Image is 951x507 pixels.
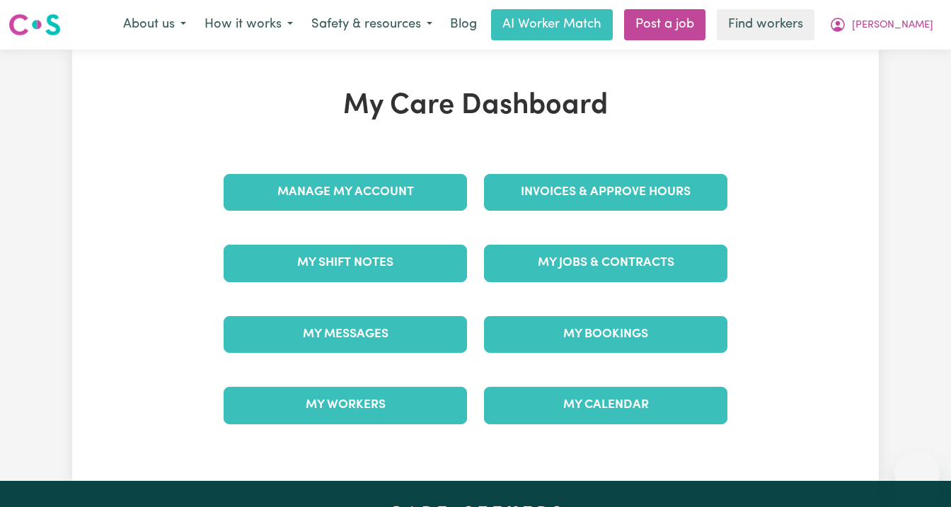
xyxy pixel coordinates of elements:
[224,174,467,211] a: Manage My Account
[8,12,61,37] img: Careseekers logo
[491,9,613,40] a: AI Worker Match
[8,8,61,41] a: Careseekers logo
[442,9,485,40] a: Blog
[852,18,933,33] span: [PERSON_NAME]
[484,245,727,281] a: My Jobs & Contracts
[195,10,302,40] button: How it works
[302,10,442,40] button: Safety & resources
[215,89,736,123] h1: My Care Dashboard
[484,316,727,353] a: My Bookings
[224,387,467,424] a: My Workers
[484,387,727,424] a: My Calendar
[224,245,467,281] a: My Shift Notes
[894,450,940,496] iframe: Button to launch messaging window
[820,10,943,40] button: My Account
[624,9,705,40] a: Post a job
[717,9,814,40] a: Find workers
[484,174,727,211] a: Invoices & Approve Hours
[114,10,195,40] button: About us
[224,316,467,353] a: My Messages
